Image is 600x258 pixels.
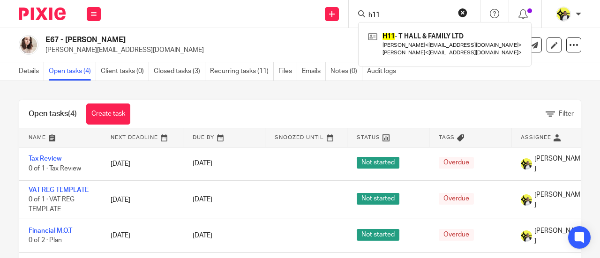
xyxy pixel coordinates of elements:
[29,165,81,172] span: 0 of 1 · Tax Review
[521,158,532,170] img: Carine-Starbridge.jpg
[101,147,183,180] td: [DATE]
[49,62,96,81] a: Open tasks (4)
[357,135,380,140] span: Status
[357,193,399,205] span: Not started
[193,233,212,239] span: [DATE]
[367,62,401,81] a: Audit logs
[86,103,130,125] a: Create task
[278,62,297,81] a: Files
[29,237,62,244] span: 0 of 2 · Plan
[29,197,75,213] span: 0 of 1 · VAT REG TEMPLATE
[330,62,362,81] a: Notes (0)
[210,62,274,81] a: Recurring tasks (11)
[19,35,38,55] img: Lucy%20Evenden%20(Lucy%20Moon).jpg
[101,180,183,219] td: [DATE]
[19,7,66,20] img: Pixie
[559,111,574,117] span: Filter
[458,8,467,17] button: Clear
[439,157,474,169] span: Overdue
[534,154,584,173] span: [PERSON_NAME]
[193,161,212,167] span: [DATE]
[439,193,474,205] span: Overdue
[534,190,584,209] span: [PERSON_NAME]
[275,135,324,140] span: Snoozed Until
[439,135,455,140] span: Tags
[45,45,454,55] p: [PERSON_NAME][EMAIL_ADDRESS][DOMAIN_NAME]
[19,62,44,81] a: Details
[45,35,372,45] h2: E67 - [PERSON_NAME]
[68,110,77,118] span: (4)
[521,230,532,242] img: Carine-Starbridge.jpg
[101,219,183,252] td: [DATE]
[367,11,452,20] input: Search
[357,157,399,169] span: Not started
[101,62,149,81] a: Client tasks (0)
[29,155,61,162] a: Tax Review
[534,226,584,245] span: [PERSON_NAME]
[521,194,532,206] img: Carine-Starbridge.jpg
[154,62,205,81] a: Closed tasks (3)
[357,229,399,241] span: Not started
[556,7,571,22] img: Carine-Starbridge.jpg
[439,229,474,241] span: Overdue
[29,228,72,234] a: Financial M.O.T
[302,62,326,81] a: Emails
[29,109,77,119] h1: Open tasks
[29,187,89,193] a: VAT REG TEMPLATE
[193,197,212,203] span: [DATE]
